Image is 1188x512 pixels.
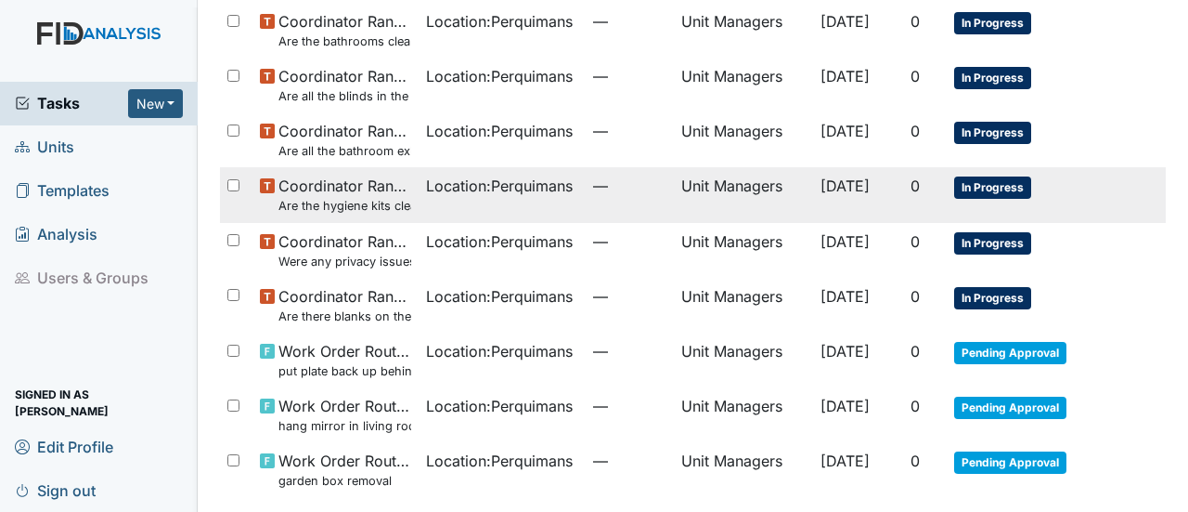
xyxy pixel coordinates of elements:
span: — [593,340,667,362]
span: Coordinator Random Are all the blinds in the home operational and clean? [278,65,411,105]
span: Location : Perquimans [426,285,573,308]
span: Signed in as [PERSON_NAME] [15,388,183,417]
span: — [593,285,667,308]
span: Analysis [15,220,97,249]
span: In Progress [954,122,1031,144]
td: Unit Managers [674,387,812,442]
span: 0 [910,122,920,140]
span: Coordinator Random Are all the bathroom exhaust fan covers clean and dust free? [278,120,411,160]
span: 0 [910,232,920,251]
small: Are all the blinds in the home operational and clean? [278,87,411,105]
span: Coordinator Random Are the bathrooms clean and in good repair? [278,10,411,50]
span: Units [15,133,74,162]
td: Unit Managers [674,167,812,222]
small: Are all the bathroom exhaust fan covers clean and dust free? [278,142,411,160]
span: Location : Perquimans [426,340,573,362]
span: — [593,10,667,33]
span: In Progress [954,232,1031,255]
td: Unit Managers [674,223,812,278]
span: — [593,120,667,142]
span: Work Order Routine garden box removal [278,450,411,490]
span: Coordinator Random Are the hygiene kits clean? [278,175,411,215]
span: Pending Approval [954,342,1066,364]
span: 0 [910,287,920,306]
a: Tasks [15,92,128,114]
span: Work Order Routine hang mirror in living room. [278,395,411,435]
span: [DATE] [820,177,870,195]
span: Work Order Routine put plate back up behind washer. [278,340,411,380]
td: Unit Managers [674,278,812,333]
span: In Progress [954,287,1031,309]
span: [DATE] [820,452,870,470]
span: Location : Perquimans [426,395,573,417]
span: 0 [910,452,920,470]
td: Unit Managers [674,58,812,112]
small: Are the bathrooms clean and in good repair? [278,33,411,50]
td: Unit Managers [674,333,812,387]
span: In Progress [954,12,1031,34]
button: New [128,89,184,118]
span: [DATE] [820,12,870,31]
small: Were any privacy issues observed? [278,253,411,270]
span: — [593,65,667,87]
span: Location : Perquimans [426,450,573,472]
span: Templates [15,177,110,205]
span: 0 [910,342,920,361]
span: 0 [910,177,920,195]
span: Location : Perquimans [426,65,573,87]
small: hang mirror in living room. [278,417,411,435]
span: [DATE] [820,342,870,361]
span: Location : Perquimans [426,230,573,253]
small: put plate back up behind washer. [278,362,411,380]
span: In Progress [954,67,1031,89]
span: In Progress [954,177,1031,199]
small: Are there blanks on the daily communication logs that have not been addressed by managers? [278,308,411,325]
span: [DATE] [820,122,870,140]
span: Coordinator Random Were any privacy issues observed? [278,230,411,270]
td: Unit Managers [674,3,812,58]
span: Pending Approval [954,397,1066,419]
span: — [593,175,667,197]
td: Unit Managers [674,112,812,167]
span: [DATE] [820,67,870,85]
span: — [593,230,667,253]
small: Are the hygiene kits clean? [278,197,411,215]
span: [DATE] [820,232,870,251]
span: 0 [910,67,920,85]
span: — [593,450,667,472]
span: [DATE] [820,287,870,306]
small: garden box removal [278,472,411,490]
td: Unit Managers [674,442,812,497]
span: [DATE] [820,397,870,415]
span: Edit Profile [15,432,113,461]
span: — [593,395,667,417]
span: Coordinator Random Are there blanks on the daily communication logs that have not been addressed ... [278,285,411,325]
span: 0 [910,12,920,31]
span: 0 [910,397,920,415]
span: Location : Perquimans [426,175,573,197]
span: Sign out [15,476,96,505]
span: Pending Approval [954,452,1066,474]
span: Location : Perquimans [426,120,573,142]
span: Location : Perquimans [426,10,573,33]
